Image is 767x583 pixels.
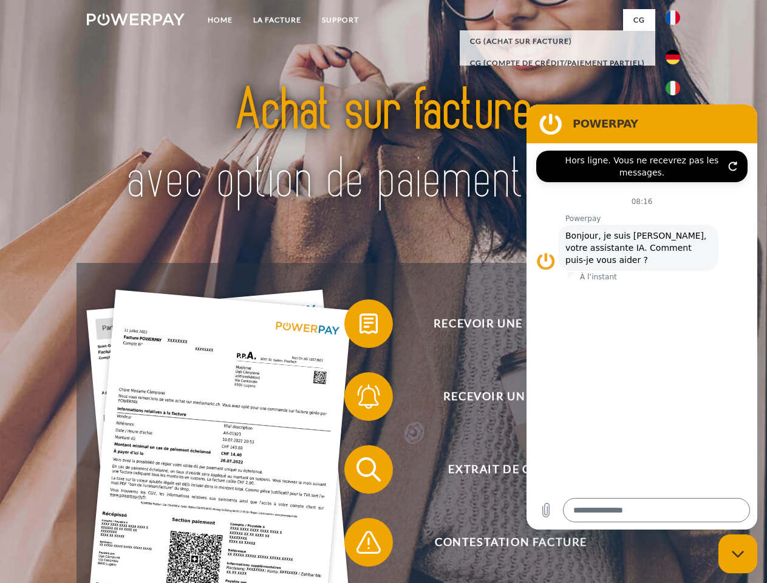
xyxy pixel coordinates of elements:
a: CG [623,9,655,31]
span: Contestation Facture [362,518,660,567]
button: Recevoir une facture ? [344,299,660,348]
a: LA FACTURE [243,9,312,31]
img: qb_warning.svg [353,527,384,557]
img: de [666,50,680,64]
img: it [666,81,680,95]
span: Extrait de compte [362,445,660,494]
button: Contestation Facture [344,518,660,567]
button: Extrait de compte [344,445,660,494]
iframe: Bouton de lancement de la fenêtre de messagerie, conversation en cours [718,534,757,573]
img: qb_bell.svg [353,381,384,412]
a: Support [312,9,369,31]
button: Recevoir un rappel? [344,372,660,421]
a: CG (Compte de crédit/paiement partiel) [460,52,655,74]
img: qb_search.svg [353,454,384,485]
img: title-powerpay_fr.svg [116,58,651,233]
img: qb_bill.svg [353,309,384,339]
a: CG (achat sur facture) [460,30,655,52]
a: Home [197,9,243,31]
span: Recevoir un rappel? [362,372,660,421]
img: fr [666,10,680,25]
span: Recevoir une facture ? [362,299,660,348]
iframe: Fenêtre de messagerie [527,104,757,530]
img: logo-powerpay-white.svg [87,13,185,26]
